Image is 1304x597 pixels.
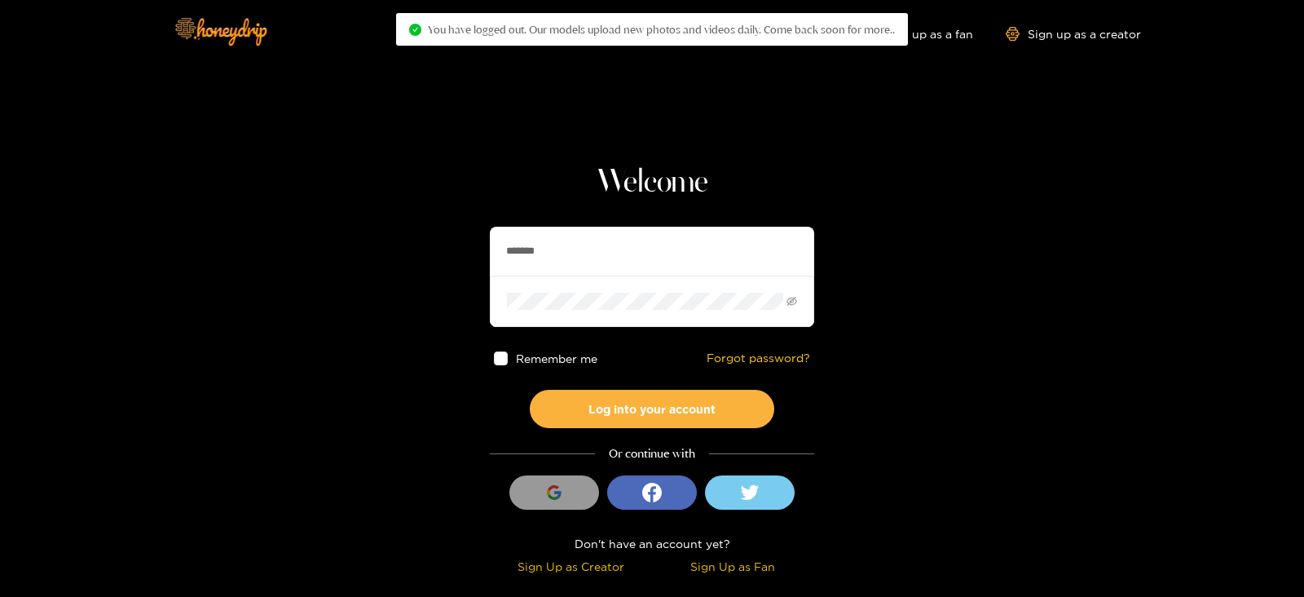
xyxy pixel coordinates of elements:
div: Sign Up as Fan [656,557,810,576]
a: Forgot password? [707,352,810,365]
span: Remember me [516,352,597,365]
div: Or continue with [490,444,814,463]
a: Sign up as a fan [861,27,973,41]
button: Log into your account [530,390,774,428]
span: check-circle [409,24,421,36]
div: Don't have an account yet? [490,534,814,553]
span: eye-invisible [786,296,797,307]
div: Sign Up as Creator [494,557,648,576]
h1: Welcome [490,163,814,202]
a: Sign up as a creator [1006,27,1141,41]
span: You have logged out. Our models upload new photos and videos daily. Come back soon for more.. [428,23,895,36]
